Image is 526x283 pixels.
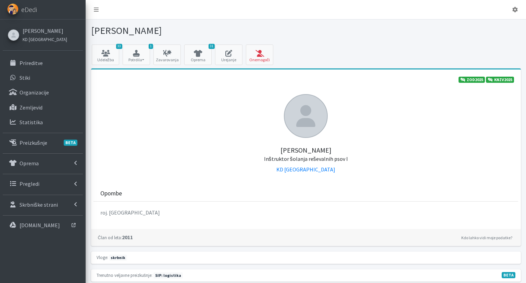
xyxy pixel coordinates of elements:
[21,4,37,15] span: eDedi
[184,44,212,65] a: 31 Oprema
[92,44,119,65] a: 33 Udeležba
[98,234,133,241] strong: 2011
[3,177,83,191] a: Pregledi
[20,119,43,126] p: Statistika
[116,44,122,49] span: 33
[100,190,122,197] h3: Opombe
[23,37,67,42] small: KD [GEOGRAPHIC_DATA]
[3,198,83,211] a: Skrbniške strani
[98,235,122,240] small: Član od leta:
[64,140,77,146] span: BETA
[276,166,335,173] a: KD [GEOGRAPHIC_DATA]
[502,272,515,278] span: V fazi razvoja
[123,44,150,65] button: 1 Potrdila
[215,44,242,65] a: Urejanje
[3,71,83,85] a: Stiki
[20,74,30,81] p: Stiki
[3,115,83,129] a: Statistika
[3,56,83,70] a: Prireditve
[264,155,348,162] small: Inštruktor šolanja reševalnih psov I
[109,255,127,261] span: skrbnik
[97,272,152,278] small: Trenutno veljavne preizkušnje:
[459,77,485,83] a: ZOD2025
[3,101,83,114] a: Zemljevid
[149,44,153,49] span: 1
[91,25,303,37] h1: [PERSON_NAME]
[20,160,39,167] p: Oprema
[23,27,67,35] a: [PERSON_NAME]
[486,77,514,83] a: KNZV2025
[20,201,58,208] p: Skrbniške strani
[153,44,181,65] a: Zavarovanja
[153,272,183,279] span: Naslednja preizkušnja: pomlad 2026
[3,156,83,170] a: Oprema
[3,86,83,99] a: Organizacije
[20,180,39,187] p: Pregledi
[3,136,83,150] a: PreizkušnjeBETA
[209,44,215,49] span: 31
[97,255,108,260] small: Vloge:
[98,138,514,163] h5: [PERSON_NAME]
[20,139,47,146] p: Preizkušnje
[3,218,83,232] a: [DOMAIN_NAME]
[246,44,273,65] button: Onemogoči
[23,35,67,43] a: KD [GEOGRAPHIC_DATA]
[20,89,49,96] p: Organizacije
[20,104,42,111] p: Zemljevid
[20,60,43,66] p: Prireditve
[460,234,514,242] a: Kdo lahko vidi moje podatke?
[7,3,18,15] img: eDedi
[20,222,60,229] p: [DOMAIN_NAME]
[100,208,511,217] p: roj. [GEOGRAPHIC_DATA]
